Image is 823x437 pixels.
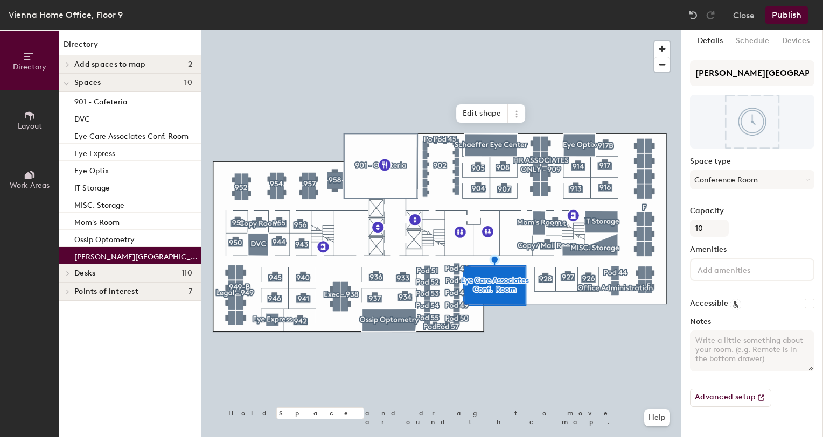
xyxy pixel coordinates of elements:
[765,6,808,24] button: Publish
[733,6,755,24] button: Close
[74,163,109,175] p: Eye Optix
[690,389,771,407] button: Advanced setup
[74,111,90,124] p: DVC
[74,232,135,244] p: Ossip Optometry
[690,245,814,254] label: Amenities
[74,94,127,107] p: 901 - Cafeteria
[690,207,814,215] label: Capacity
[690,157,814,166] label: Space type
[690,299,728,308] label: Accessible
[74,79,101,87] span: Spaces
[729,30,776,52] button: Schedule
[74,287,138,296] span: Points of interest
[74,215,120,227] p: Mom's Room
[691,30,729,52] button: Details
[705,10,716,20] img: Redo
[776,30,816,52] button: Devices
[74,146,115,158] p: Eye Express
[74,180,110,193] p: IT Storage
[10,181,50,190] span: Work Areas
[688,10,699,20] img: Undo
[690,318,814,326] label: Notes
[690,170,814,189] button: Conference Room
[182,269,192,278] span: 110
[9,8,123,22] div: Vienna Home Office, Floor 9
[59,39,201,55] h1: Directory
[74,198,124,210] p: MISC. Storage
[189,287,192,296] span: 7
[690,95,814,149] img: The space named Schaeffer Eye Center
[13,62,46,72] span: Directory
[18,122,42,131] span: Layout
[188,60,192,69] span: 2
[456,104,508,123] span: Edit shape
[695,263,792,276] input: Add amenities
[74,60,146,69] span: Add spaces to map
[184,79,192,87] span: 10
[74,269,95,278] span: Desks
[74,249,199,262] p: [PERSON_NAME][GEOGRAPHIC_DATA]
[644,409,670,426] button: Help
[74,129,189,141] p: Eye Care Associates Conf. Room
